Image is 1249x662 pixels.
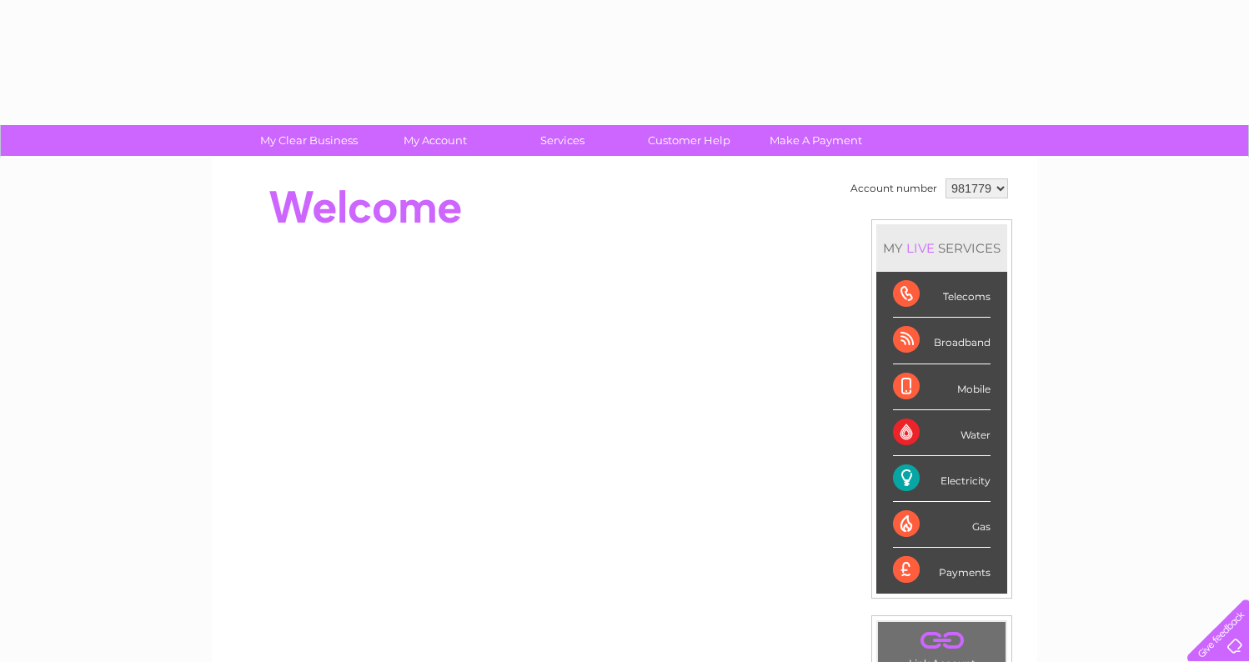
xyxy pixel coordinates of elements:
[882,626,1001,655] a: .
[876,224,1007,272] div: MY SERVICES
[893,410,991,456] div: Water
[893,456,991,502] div: Electricity
[367,125,504,156] a: My Account
[240,125,378,156] a: My Clear Business
[747,125,885,156] a: Make A Payment
[494,125,631,156] a: Services
[893,272,991,318] div: Telecoms
[893,364,991,410] div: Mobile
[620,125,758,156] a: Customer Help
[846,174,941,203] td: Account number
[893,548,991,593] div: Payments
[903,240,938,256] div: LIVE
[893,502,991,548] div: Gas
[893,318,991,364] div: Broadband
